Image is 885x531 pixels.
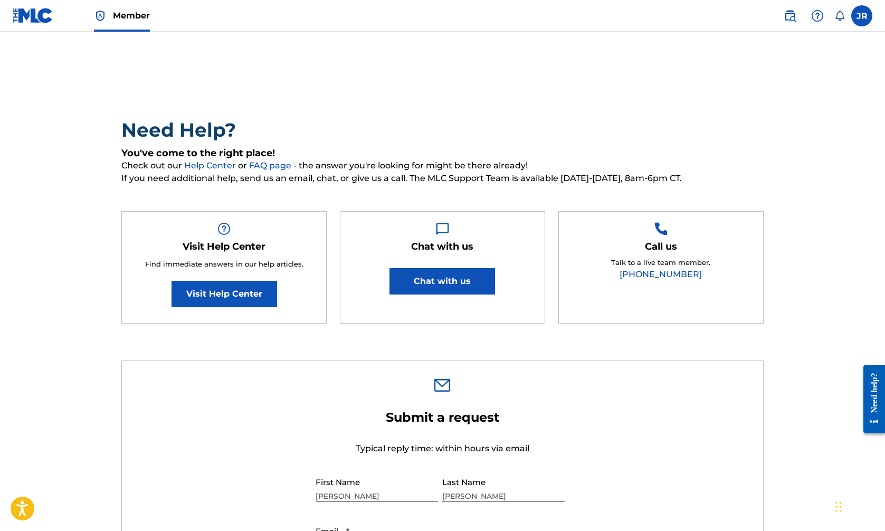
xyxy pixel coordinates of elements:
img: search [784,10,796,22]
span: Member [113,10,150,22]
div: User Menu [851,5,872,26]
span: Typical reply time: within hours via email [356,443,529,453]
span: Find immediate answers in our help articles. [145,260,303,268]
iframe: Chat Widget [832,480,885,531]
img: Help Box Image [217,222,231,235]
p: Talk to a live team member. [611,258,710,268]
a: FAQ page [249,160,293,170]
span: Check out our or - the answer you're looking for might be there already! [121,159,764,172]
a: Public Search [779,5,801,26]
div: Help [807,5,828,26]
div: Drag [835,491,842,523]
h5: You've come to the right place! [121,147,764,159]
h5: Visit Help Center [183,241,265,253]
h2: Submit a request [316,410,569,425]
h5: Call us [645,241,677,253]
img: help [811,10,824,22]
img: Help Box Image [436,222,449,235]
img: Help Box Image [654,222,668,235]
iframe: Resource Center [855,356,885,441]
button: Chat with us [389,268,495,295]
span: If you need additional help, send us an email, chat, or give us a call. The MLC Support Team is a... [121,172,764,185]
h2: Need Help? [121,118,764,142]
a: [PHONE_NUMBER] [620,269,702,279]
a: Help Center [184,160,238,170]
h5: Chat with us [411,241,473,253]
a: Visit Help Center [172,281,277,307]
div: Notifications [834,11,845,21]
img: MLC Logo [13,8,53,23]
img: Top Rightsholder [94,10,107,22]
img: 0ff00501b51b535a1dc6.svg [434,379,450,392]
